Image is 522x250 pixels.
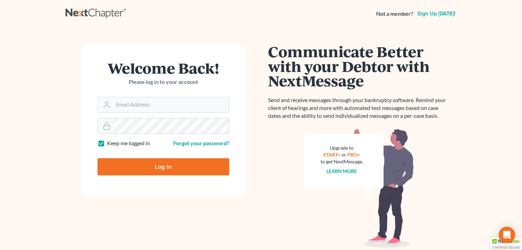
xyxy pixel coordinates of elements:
p: Please log in to your account [97,78,229,86]
h1: Communicate Better with your Debtor with NextMessage [268,44,450,88]
p: Send and receive messages through your bankruptcy software. Remind your client of hearings and mo... [268,96,450,120]
label: Keep me logged in [107,139,150,147]
h1: Welcome Back! [97,61,229,75]
a: Sign up [DATE]! [416,11,457,16]
input: Log In [97,158,229,175]
a: START+ [323,152,340,158]
img: nextmessage_bg-59042aed3d76b12b5cd301f8e5b87938c9018125f34e5fa2b7a6b67550977c72.svg [304,128,414,248]
div: Open Intercom Messenger [499,227,515,243]
input: Email Address [113,97,229,112]
a: Learn more [326,168,357,174]
div: Upgrade to [321,145,363,151]
a: Forgot your password? [173,140,229,146]
a: PRO+ [347,152,360,158]
strong: Not a member? [376,10,413,18]
div: TrustedSite Certified [490,237,522,250]
div: to get NextMessage. [321,158,363,165]
span: or [341,152,346,158]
